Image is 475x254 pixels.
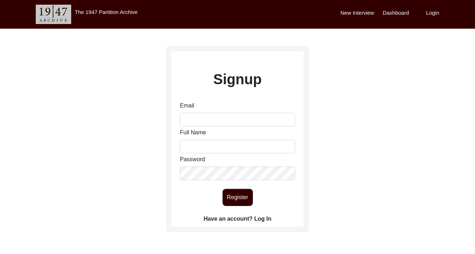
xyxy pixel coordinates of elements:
button: Register [222,189,253,206]
label: Have an account? Log In [204,215,271,223]
label: Dashboard [383,9,409,17]
label: Password [180,155,205,164]
label: Full Name [180,128,206,137]
label: Email [180,101,194,110]
label: Login [426,9,439,17]
label: The 1947 Partition Archive [75,9,138,15]
img: header-logo.png [36,5,71,24]
label: Signup [213,68,262,90]
label: New Interview [341,9,374,17]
